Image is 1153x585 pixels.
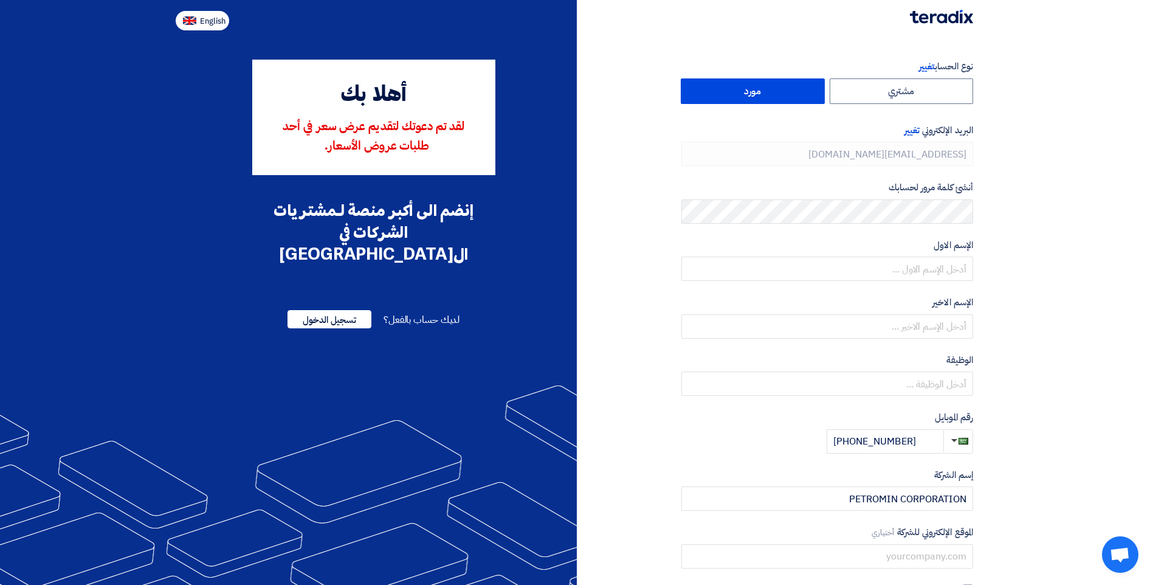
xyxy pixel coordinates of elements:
[904,123,920,137] span: تغيير
[827,429,943,454] input: أدخل رقم الموبايل ...
[681,257,973,281] input: أدخل الإسم الاول ...
[681,142,973,166] input: أدخل بريد العمل الإلكتروني الخاص بك ...
[681,468,973,482] label: إسم الشركة
[872,527,895,538] span: أختياري
[287,313,371,327] a: تسجيل الدخول
[1102,536,1138,573] a: Open chat
[919,60,935,73] span: تغيير
[252,199,495,265] div: إنضم الى أكبر منصة لـمشتريات الشركات في ال[GEOGRAPHIC_DATA]
[384,313,459,327] span: لديك حساب بالفعل؟
[269,79,478,112] div: أهلا بك
[681,296,973,310] label: الإسم الاخير
[681,372,973,396] input: أدخل الوظيفة ...
[681,486,973,511] input: أدخل إسم الشركة ...
[681,410,973,424] label: رقم الموبايل
[287,310,371,328] span: تسجيل الدخول
[910,10,973,24] img: Teradix logo
[681,238,973,252] label: الإسم الاول
[681,78,825,104] label: مورد
[681,314,973,339] input: أدخل الإسم الاخير ...
[200,17,225,26] span: English
[183,16,196,26] img: en-US.png
[283,121,464,153] span: لقد تم دعوتك لتقديم عرض سعر في أحد طلبات عروض الأسعار.
[176,11,229,30] button: English
[681,123,973,137] label: البريد الإلكتروني
[681,181,973,195] label: أنشئ كلمة مرور لحسابك
[830,78,974,104] label: مشتري
[681,544,973,569] input: yourcompany.com
[681,525,973,539] label: الموقع الإلكتروني للشركة
[681,353,973,367] label: الوظيفة
[681,60,973,74] label: نوع الحساب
